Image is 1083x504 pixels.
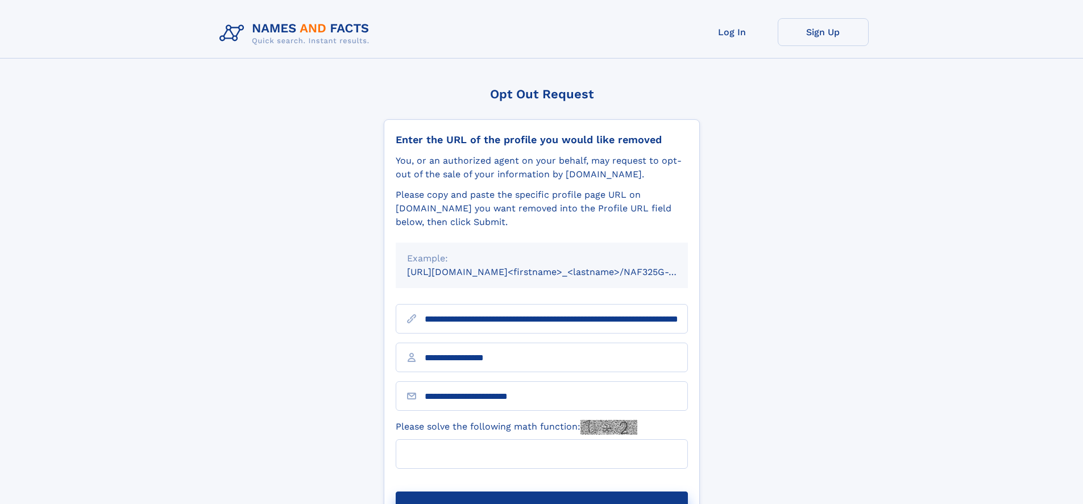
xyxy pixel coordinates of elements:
div: Example: [407,252,677,265]
div: Enter the URL of the profile you would like removed [396,134,688,146]
div: Opt Out Request [384,87,700,101]
label: Please solve the following math function: [396,420,637,435]
div: You, or an authorized agent on your behalf, may request to opt-out of the sale of your informatio... [396,154,688,181]
small: [URL][DOMAIN_NAME]<firstname>_<lastname>/NAF325G-xxxxxxxx [407,266,709,277]
img: Logo Names and Facts [215,18,379,49]
a: Log In [687,18,778,46]
div: Please copy and paste the specific profile page URL on [DOMAIN_NAME] you want removed into the Pr... [396,188,688,229]
a: Sign Up [778,18,869,46]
